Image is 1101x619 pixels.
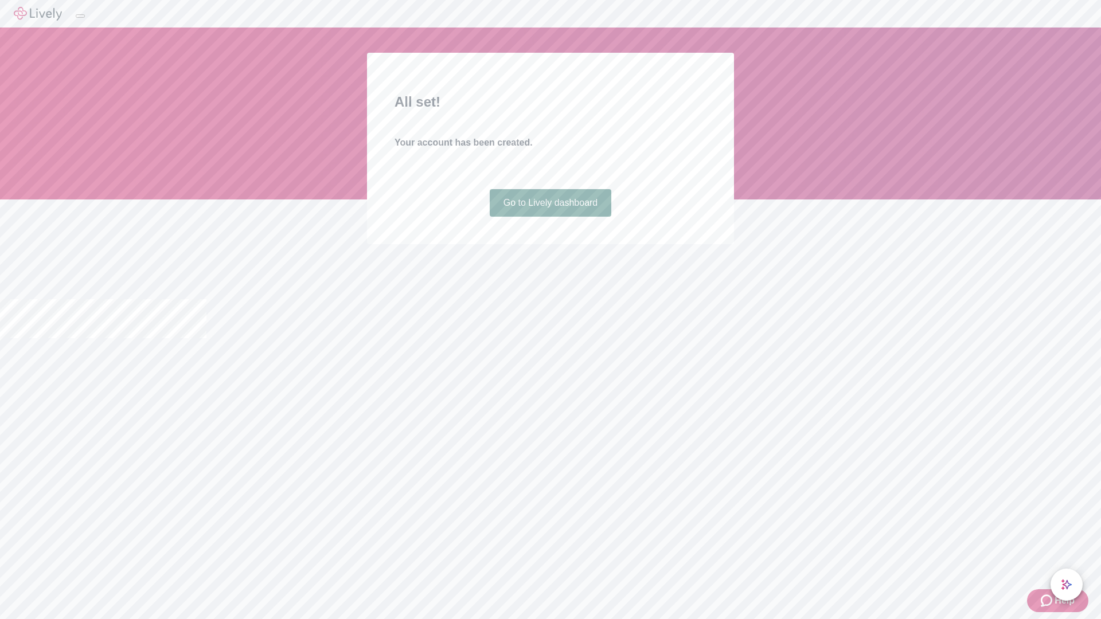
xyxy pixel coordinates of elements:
[1027,589,1088,612] button: Zendesk support iconHelp
[395,136,706,150] h4: Your account has been created.
[1061,579,1072,590] svg: Lively AI Assistant
[1055,594,1075,608] span: Help
[395,92,706,112] h2: All set!
[14,7,62,21] img: Lively
[490,189,612,217] a: Go to Lively dashboard
[1051,569,1083,601] button: chat
[76,14,85,18] button: Log out
[1041,594,1055,608] svg: Zendesk support icon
